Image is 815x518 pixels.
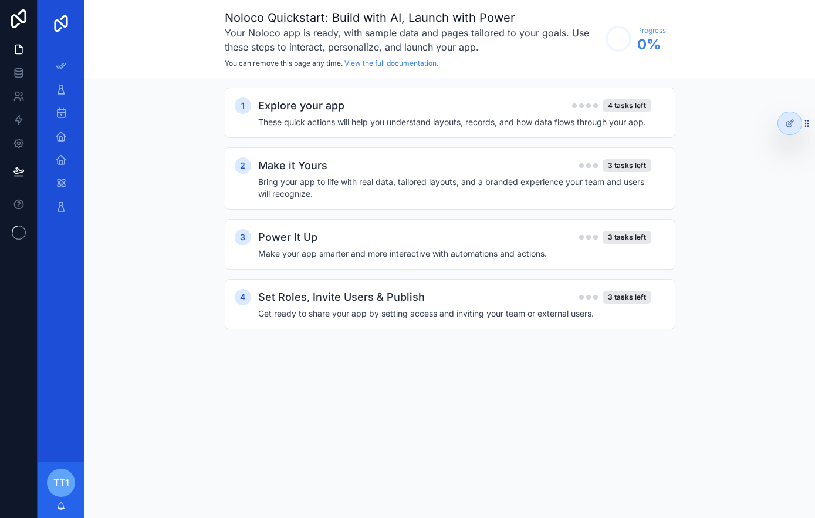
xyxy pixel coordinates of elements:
img: App logo [52,14,70,33]
span: Progress [637,26,666,35]
div: scrollable content [38,47,84,233]
span: 0 % [637,35,666,54]
h1: Noloco Quickstart: Build with AI, Launch with Power [225,9,600,26]
span: You can remove this page any time. [225,59,343,68]
span: TT1 [53,476,69,490]
a: View the full documentation. [344,59,438,68]
h3: Your Noloco app is ready, with sample data and pages tailored to your goals. Use these steps to i... [225,26,600,54]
